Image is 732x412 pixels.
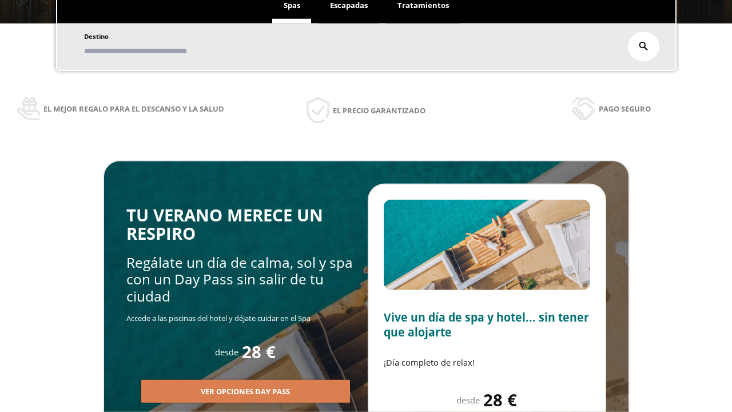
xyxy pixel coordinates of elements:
span: Ver opciones Day Pass [201,386,290,398]
span: desde [456,394,480,406]
span: Destino [84,32,109,41]
span: Accede a las piscinas del hotel y déjate cuidar en el Spa [126,313,311,323]
span: ¡Día completo de relax! [384,356,475,368]
a: Ver opciones Day Pass [141,386,350,397]
img: Slide2.BHA6Qswy.webp [384,200,590,290]
span: El mejor regalo para el descanso y la salud [43,102,224,115]
span: desde [215,346,238,358]
span: El precio garantizado [333,104,425,117]
span: Pago seguro [599,102,651,115]
span: Regálate un día de calma, sol y spa con un Day Pass sin salir de tu ciudad [126,253,353,306]
span: Vive un día de spa y hotel... sin tener que alojarte [384,310,589,340]
button: Ver opciones Day Pass [141,380,350,403]
span: 28 € [483,391,517,410]
span: 28 € [242,343,276,362]
span: TU VERANO MERECE UN RESPIRO [126,204,323,245]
